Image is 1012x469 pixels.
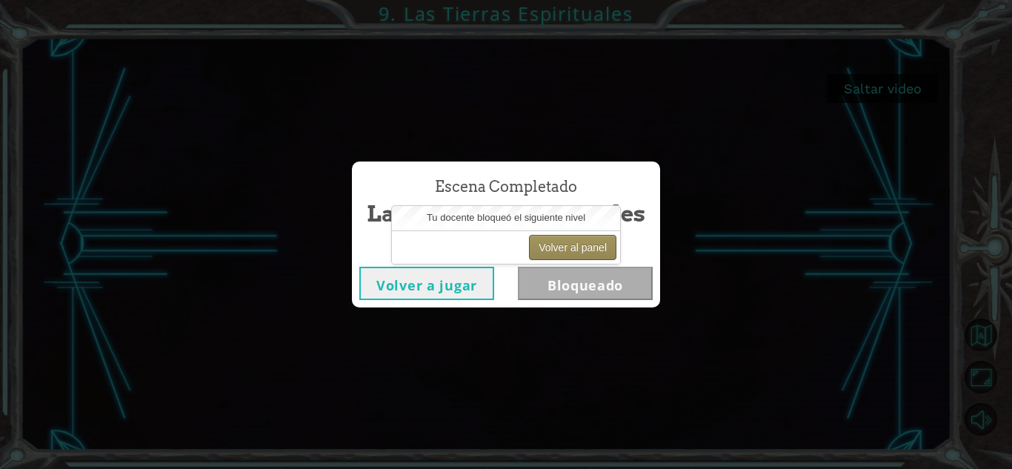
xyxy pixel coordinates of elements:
span: Escena Completado [435,176,577,198]
button: Bloqueado [518,267,653,300]
button: Volver al panel [529,235,616,260]
span: Tu docente bloqueó el siguiente nivel [427,212,585,223]
span: Las Tierras Espirituales [367,198,645,230]
button: Volver a jugar [359,267,494,300]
